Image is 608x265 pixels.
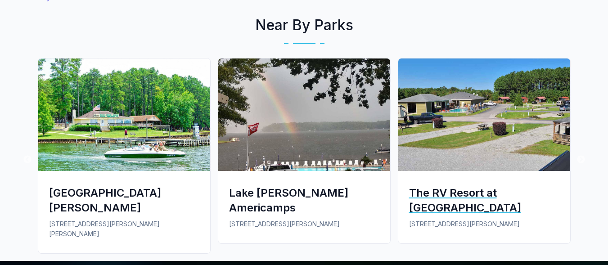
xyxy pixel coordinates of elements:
a: Lake Gaston RV & Camping Resort[GEOGRAPHIC_DATA][PERSON_NAME][STREET_ADDRESS][PERSON_NAME][PERSON... [34,58,214,261]
h2: Near By Parks [34,14,574,36]
button: Previous [23,155,32,164]
div: [GEOGRAPHIC_DATA][PERSON_NAME] [49,185,199,215]
p: [STREET_ADDRESS][PERSON_NAME] [229,219,379,229]
a: Lake Gaston AmericampsLake [PERSON_NAME] Americamps[STREET_ADDRESS][PERSON_NAME] [214,58,394,251]
a: The RV Resort at Carolina CrossroadsThe RV Resort at [GEOGRAPHIC_DATA][STREET_ADDRESS][PERSON_NAME] [394,58,574,251]
button: Next [576,155,585,164]
p: [STREET_ADDRESS][PERSON_NAME][PERSON_NAME] [49,219,199,239]
img: Lake Gaston RV & Camping Resort [38,58,210,171]
p: [STREET_ADDRESS][PERSON_NAME] [409,219,559,229]
img: Lake Gaston Americamps [218,58,390,171]
div: Lake [PERSON_NAME] Americamps [229,185,379,215]
img: The RV Resort at Carolina Crossroads [398,58,570,171]
div: The RV Resort at [GEOGRAPHIC_DATA] [409,185,559,215]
